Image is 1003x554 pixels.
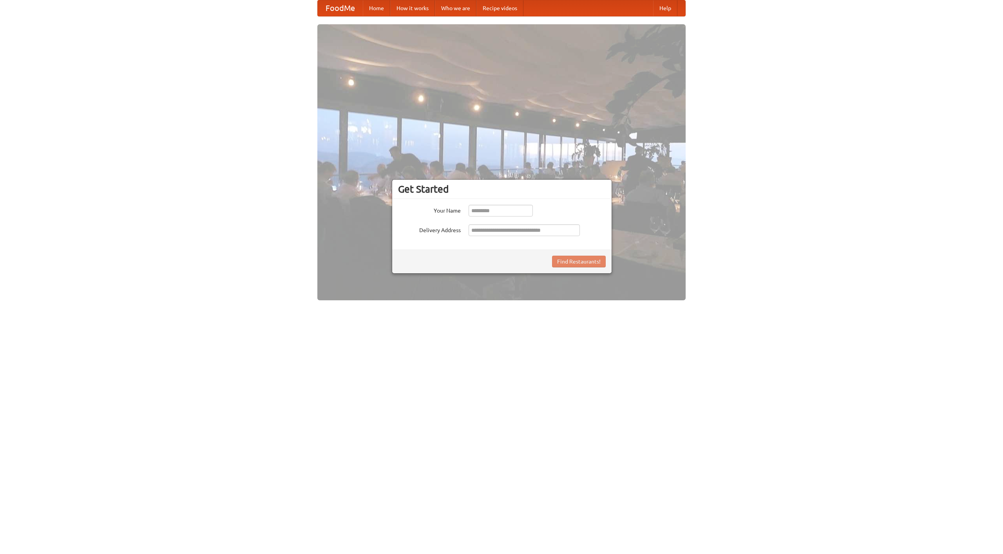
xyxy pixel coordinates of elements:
h3: Get Started [398,183,606,195]
a: Recipe videos [476,0,523,16]
label: Delivery Address [398,224,461,234]
button: Find Restaurants! [552,256,606,267]
a: Help [653,0,677,16]
a: How it works [390,0,435,16]
a: FoodMe [318,0,363,16]
a: Home [363,0,390,16]
label: Your Name [398,205,461,215]
a: Who we are [435,0,476,16]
